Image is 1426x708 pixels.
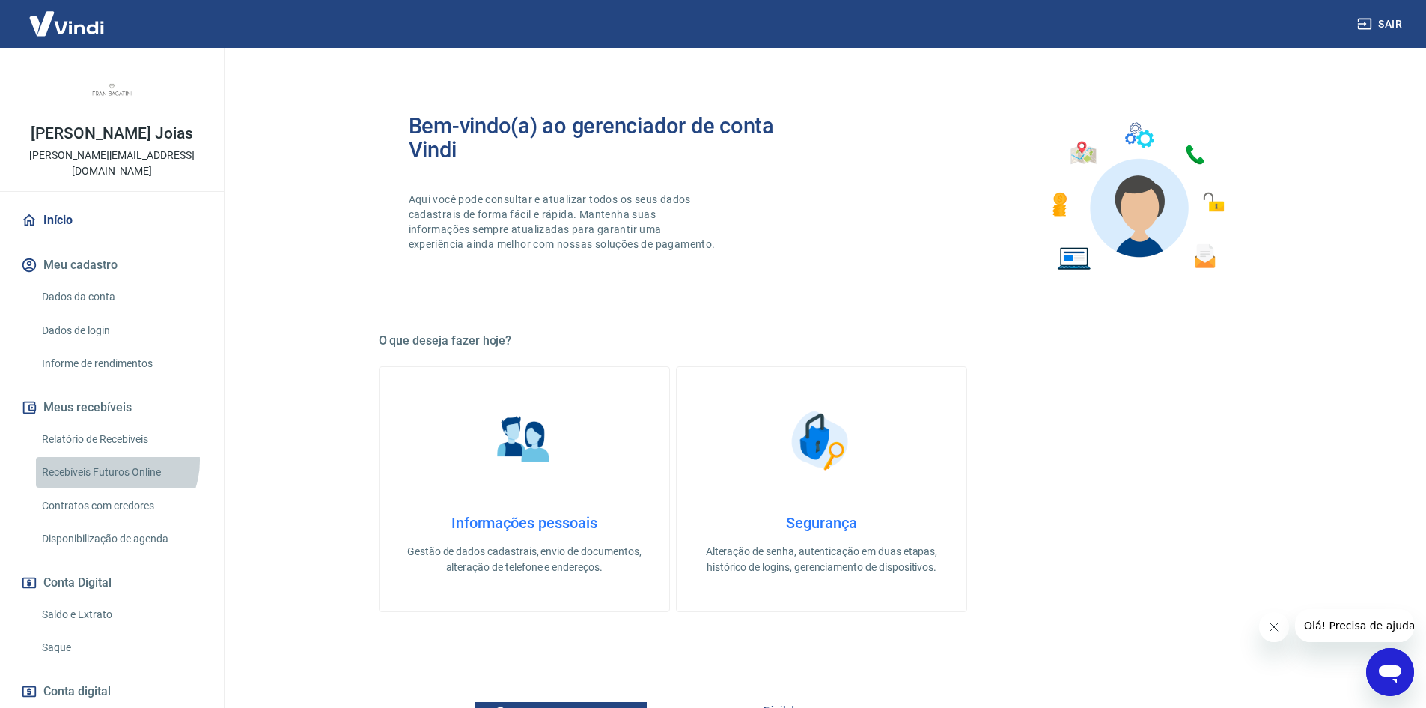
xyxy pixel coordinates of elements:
[82,60,142,120] img: 8966906d-b5e2-4089-9cc2-51a892045b76.jpeg
[1259,612,1289,642] iframe: Fechar mensagem
[784,403,859,478] img: Segurança
[12,148,212,179] p: [PERSON_NAME][EMAIL_ADDRESS][DOMAIN_NAME]
[36,457,206,488] a: Recebíveis Futuros Online
[43,681,111,702] span: Conta digital
[18,204,206,237] a: Início
[1295,609,1414,642] iframe: Mensagem da empresa
[9,10,126,22] span: Olá! Precisa de ajuda?
[36,599,206,630] a: Saldo e Extrato
[701,514,942,532] h4: Segurança
[18,566,206,599] button: Conta Digital
[676,366,967,612] a: SegurançaSegurançaAlteração de senha, autenticação em duas etapas, histórico de logins, gerenciam...
[36,282,206,312] a: Dados da conta
[379,333,1265,348] h5: O que deseja fazer hoje?
[409,114,822,162] h2: Bem-vindo(a) ao gerenciador de conta Vindi
[409,192,719,252] p: Aqui você pode consultar e atualizar todos os seus dados cadastrais de forma fácil e rápida. Mant...
[36,315,206,346] a: Dados de login
[403,544,645,575] p: Gestão de dados cadastrais, envio de documentos, alteração de telefone e endereços.
[18,249,206,282] button: Meu cadastro
[18,391,206,424] button: Meus recebíveis
[36,491,206,521] a: Contratos com credores
[701,544,942,575] p: Alteração de senha, autenticação em duas etapas, histórico de logins, gerenciamento de dispositivos.
[1366,648,1414,696] iframe: Botão para abrir a janela de mensagens
[31,126,192,142] p: [PERSON_NAME] Joias
[36,632,206,663] a: Saque
[1354,10,1408,38] button: Sair
[379,366,670,612] a: Informações pessoaisInformações pessoaisGestão de dados cadastrais, envio de documentos, alteraçã...
[403,514,645,532] h4: Informações pessoais
[18,1,115,46] img: Vindi
[18,675,206,708] a: Conta digital
[1039,114,1235,279] img: Imagem de um avatar masculino com diversos icones exemplificando as funcionalidades do gerenciado...
[36,424,206,455] a: Relatório de Recebíveis
[487,403,561,478] img: Informações pessoais
[36,348,206,379] a: Informe de rendimentos
[36,524,206,554] a: Disponibilização de agenda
